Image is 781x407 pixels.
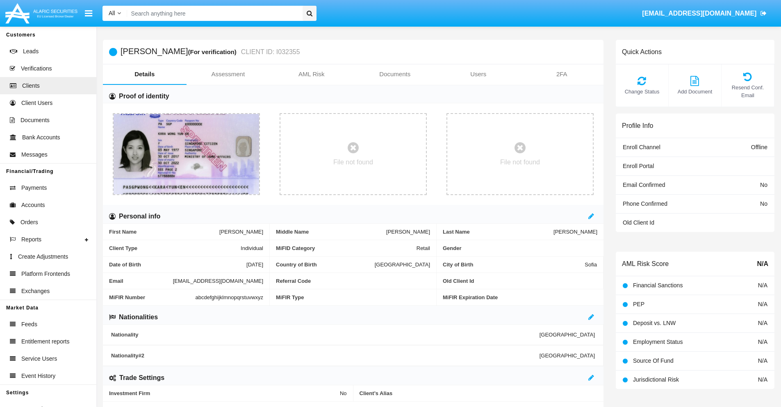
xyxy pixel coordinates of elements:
[21,64,52,73] span: Verifications
[633,301,644,307] span: PEP
[353,64,437,84] a: Documents
[246,261,263,268] span: [DATE]
[443,294,597,300] span: MiFIR Expiration Date
[20,218,38,227] span: Orders
[540,352,595,359] span: [GEOGRAPHIC_DATA]
[520,64,604,84] a: 2FA
[758,376,767,383] span: N/A
[758,320,767,326] span: N/A
[276,261,375,268] span: Country of Birth
[620,88,664,95] span: Change Status
[102,9,127,18] a: All
[121,47,300,57] h5: [PERSON_NAME]
[119,313,158,322] h6: Nationalities
[760,200,767,207] span: No
[276,245,417,251] span: MiFID Category
[623,200,667,207] span: Phone Confirmed
[103,64,187,84] a: Details
[443,261,585,268] span: City of Birth
[111,332,540,338] span: Nationality
[21,201,45,209] span: Accounts
[622,48,662,56] h6: Quick Actions
[109,229,219,235] span: First Name
[633,320,676,326] span: Deposit vs. LNW
[758,282,767,289] span: N/A
[585,261,597,268] span: Sofia
[757,259,768,269] span: N/A
[751,144,767,150] span: Offline
[386,229,430,235] span: [PERSON_NAME]
[109,390,340,396] span: Investment Firm
[726,84,770,99] span: Resend Conf. Email
[276,229,386,235] span: Middle Name
[633,376,679,383] span: Jurisdictional Risk
[21,184,47,192] span: Payments
[623,182,665,188] span: Email Confirmed
[633,282,683,289] span: Financial Sanctions
[4,1,79,25] img: Logo image
[241,245,263,251] span: Individual
[673,88,717,95] span: Add Document
[119,373,164,382] h6: Trade Settings
[109,10,115,16] span: All
[443,229,553,235] span: Last Name
[270,64,353,84] a: AML Risk
[109,245,241,251] span: Client Type
[21,355,57,363] span: Service Users
[642,10,756,17] span: [EMAIL_ADDRESS][DOMAIN_NAME]
[173,278,263,284] span: [EMAIL_ADDRESS][DOMAIN_NAME]
[21,150,48,159] span: Messages
[21,372,55,380] span: Event History
[196,294,263,300] span: abcdefghijklmnopqrstuvwxyz
[622,260,669,268] h6: AML Risk Score
[437,64,520,84] a: Users
[633,357,674,364] span: Source Of Fund
[21,337,70,346] span: Entitlement reports
[109,294,196,300] span: MiFIR Number
[375,261,430,268] span: [GEOGRAPHIC_DATA]
[622,122,653,130] h6: Profile Info
[443,278,597,284] span: Old Client Id
[23,47,39,56] span: Leads
[188,47,239,57] div: (For verification)
[276,278,430,284] span: Referral Code
[623,219,654,226] span: Old Client Id
[758,339,767,345] span: N/A
[21,320,37,329] span: Feeds
[119,212,160,221] h6: Personal info
[340,390,347,396] span: No
[22,133,60,142] span: Bank Accounts
[758,301,767,307] span: N/A
[109,261,246,268] span: Date of Birth
[20,116,50,125] span: Documents
[760,182,767,188] span: No
[219,229,263,235] span: [PERSON_NAME]
[109,278,173,284] span: Email
[239,49,300,55] small: CLIENT ID: I032355
[127,6,300,21] input: Search
[638,2,771,25] a: [EMAIL_ADDRESS][DOMAIN_NAME]
[21,270,70,278] span: Platform Frontends
[21,99,52,107] span: Client Users
[553,229,597,235] span: [PERSON_NAME]
[623,163,654,169] span: Enroll Portal
[623,144,660,150] span: Enroll Channel
[119,92,169,101] h6: Proof of identity
[540,332,595,338] span: [GEOGRAPHIC_DATA]
[633,339,683,345] span: Employment Status
[360,390,598,396] span: Client’s Alias
[758,357,767,364] span: N/A
[21,287,50,296] span: Exchanges
[443,245,597,251] span: Gender
[417,245,430,251] span: Retail
[21,235,41,244] span: Reports
[276,294,430,300] span: MiFIR Type
[18,252,68,261] span: Create Adjustments
[187,64,270,84] a: Assessment
[22,82,40,90] span: Clients
[111,352,540,359] span: Nationality #2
